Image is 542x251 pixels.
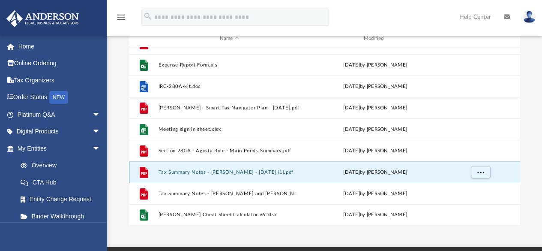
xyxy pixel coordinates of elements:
i: search [143,12,153,21]
button: [PERSON_NAME] - Smart Tax Navigator Plan - [DATE].pdf [158,105,300,111]
div: [DATE] by [PERSON_NAME] [304,190,446,198]
a: Online Ordering [6,55,114,72]
a: Digital Productsarrow_drop_down [6,123,114,140]
button: Section 280A - Agusta Rule - Main Points Summary.pdf [158,148,300,154]
div: grid [129,47,520,225]
div: Modified [304,35,446,42]
div: [DATE] by [PERSON_NAME] [304,126,446,133]
div: [DATE] by [PERSON_NAME] [304,169,446,176]
button: Expense Report Form.xls [158,62,300,68]
div: [DATE] by [PERSON_NAME] [304,104,446,112]
div: [DATE] by [PERSON_NAME] [304,61,446,69]
button: Tax Summary Notes - [PERSON_NAME] and [PERSON_NAME] - [DATE].pdf [158,191,300,197]
div: [DATE] by [PERSON_NAME] [304,83,446,91]
a: Home [6,38,114,55]
span: arrow_drop_down [92,106,109,124]
a: Tax Organizers [6,72,114,89]
a: Entity Change Request [12,191,114,208]
button: IRC-280A-kit.doc [158,84,300,89]
div: [DATE] by [PERSON_NAME] [304,147,446,155]
img: Anderson Advisors Platinum Portal [4,10,81,27]
button: Tax Summary Notes - [PERSON_NAME] - [DATE] (1).pdf [158,169,300,175]
img: User Pic [523,11,536,23]
button: Meeting sign in sheet.xlsx [158,127,300,132]
a: Binder Walkthrough [12,208,114,225]
div: NEW [49,91,68,104]
a: Overview [12,157,114,174]
a: My Entitiesarrow_drop_down [6,140,114,157]
a: Platinum Q&Aarrow_drop_down [6,106,114,123]
div: [DATE] by [PERSON_NAME] [304,211,446,219]
button: More options [470,166,490,179]
div: id [133,35,154,42]
i: menu [116,12,126,22]
span: arrow_drop_down [92,140,109,157]
a: menu [116,16,126,22]
div: id [450,35,510,42]
button: [PERSON_NAME] Cheat Sheet Calculator.v6.xlsx [158,212,300,218]
a: CTA Hub [12,174,114,191]
a: Order StatusNEW [6,89,114,106]
div: Name [158,35,300,42]
span: arrow_drop_down [92,123,109,141]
